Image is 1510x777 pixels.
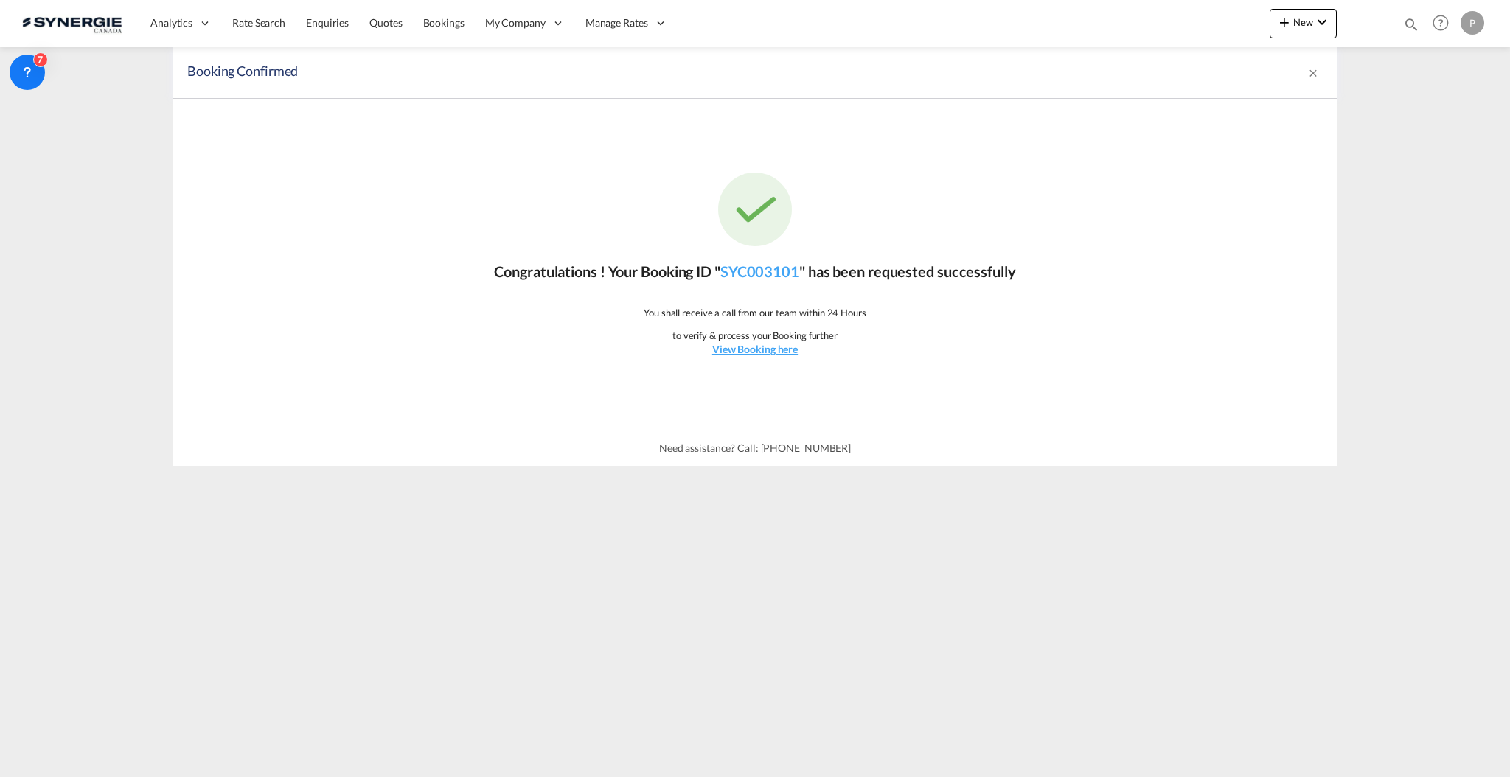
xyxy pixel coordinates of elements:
div: icon-magnify [1403,16,1419,38]
u: View Booking here [712,343,798,355]
p: Need assistance? Call: [PHONE_NUMBER] [659,441,851,456]
span: New [1276,16,1331,28]
span: Rate Search [232,16,285,29]
span: Manage Rates [585,15,648,30]
div: Help [1428,10,1461,37]
div: P [1461,11,1484,35]
p: Congratulations ! Your Booking ID " " has been requested successfully [494,261,1015,282]
p: You shall receive a call from our team within 24 Hours [644,306,866,319]
a: SYC003101 [720,262,799,280]
md-icon: icon-plus 400-fg [1276,13,1293,31]
p: to verify & process your Booking further [672,329,838,342]
div: Booking Confirmed [187,62,1096,83]
span: Quotes [369,16,402,29]
span: Enquiries [306,16,349,29]
span: Help [1428,10,1453,35]
md-icon: icon-close [1307,67,1319,79]
md-icon: icon-chevron-down [1313,13,1331,31]
img: 1f56c880d42311ef80fc7dca854c8e59.png [22,7,122,40]
button: icon-plus 400-fgNewicon-chevron-down [1270,9,1337,38]
span: Bookings [423,16,465,29]
span: My Company [485,15,546,30]
md-icon: icon-magnify [1403,16,1419,32]
span: Analytics [150,15,192,30]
